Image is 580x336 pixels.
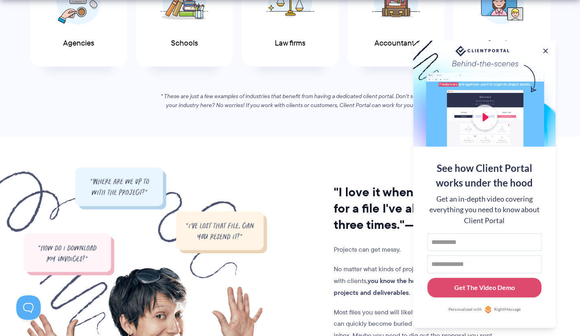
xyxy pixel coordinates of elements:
[334,184,499,233] h2: "I love it when a client asks for a file I've already sent three times."
[427,278,541,298] button: Get The Video Demo
[405,215,489,234] i: —No one, ever.
[63,39,94,48] span: Agencies
[334,276,495,297] strong: you know the headache of keeping track of projects and deliverables
[171,39,198,48] span: Schools
[487,39,517,48] span: Coaches
[454,283,515,292] div: Get The Video Demo
[484,305,492,314] img: Personalized with RightMessage
[448,306,482,313] span: Personalized with
[374,39,418,48] span: Accountants
[334,264,499,299] p: No matter what kinds of projects you work on, if you work with clients, .
[427,194,541,226] div: Get an in-depth video covering everything you need to know about Client Portal
[275,39,305,48] span: Law firms
[427,161,541,190] div: See how Client Portal works under the hood
[427,305,541,314] a: Personalized withRightMessage
[161,92,419,109] em: * These are just a few examples of industries that benefit from having a dedicated client portal....
[16,295,41,320] iframe: Toggle Customer Support
[494,306,521,313] span: RightMessage
[334,244,499,255] p: Projects can get messy.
